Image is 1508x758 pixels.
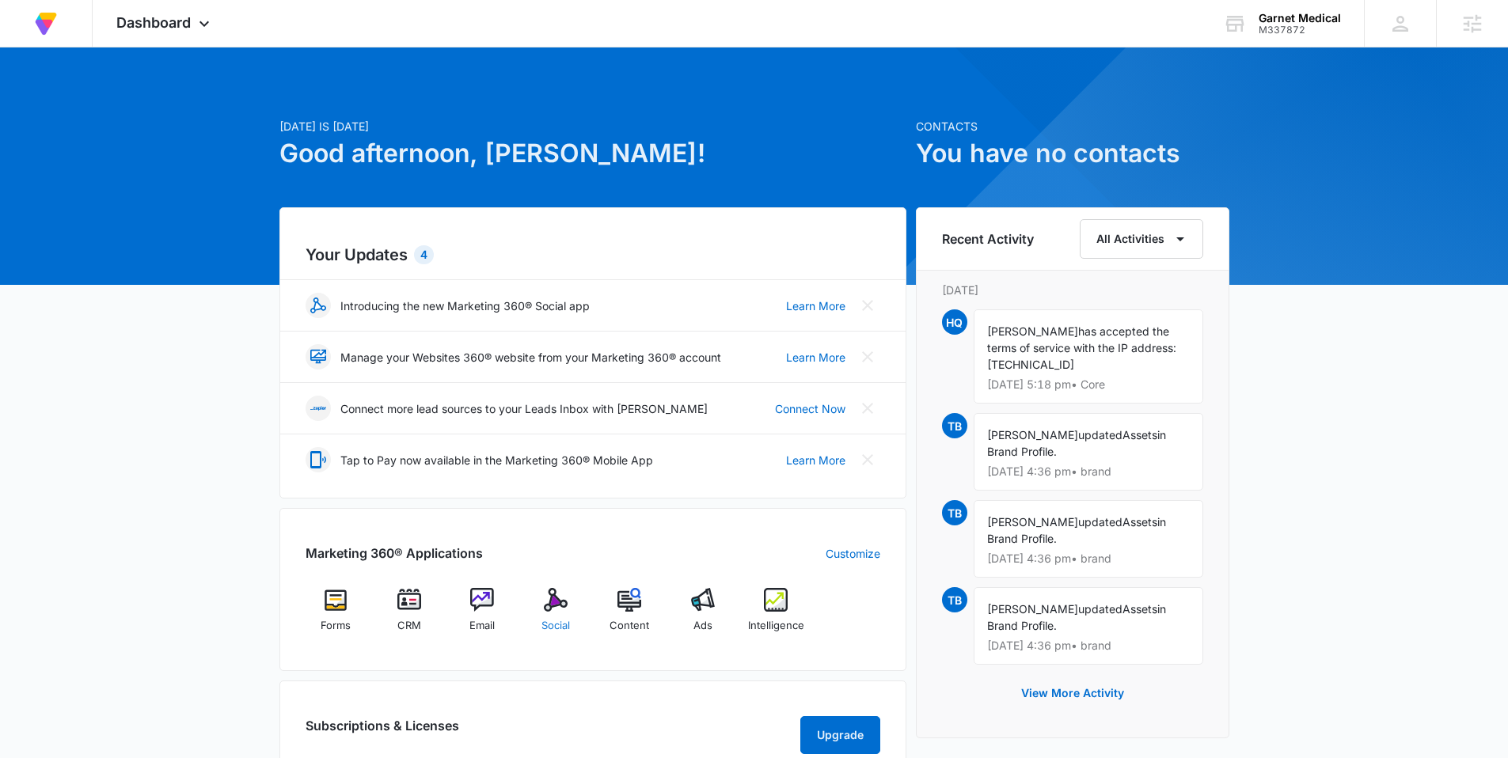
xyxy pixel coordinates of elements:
span: [TECHNICAL_ID] [987,358,1074,371]
div: account name [1259,12,1341,25]
p: [DATE] 4:36 pm • brand [987,466,1190,477]
p: [DATE] 5:18 pm • Core [987,379,1190,390]
img: Volusion [32,9,60,38]
p: [DATE] [942,282,1203,298]
span: Assets [1122,428,1157,442]
p: Introducing the new Marketing 360® Social app [340,298,590,314]
p: [DATE] 4:36 pm • brand [987,553,1190,564]
button: Close [855,396,880,421]
span: TB [942,500,967,525]
span: Forms [321,618,351,634]
button: All Activities [1080,219,1203,259]
span: CRM [397,618,421,634]
a: CRM [378,588,439,645]
a: Ads [672,588,733,645]
button: Upgrade [800,716,880,754]
span: [PERSON_NAME] [987,324,1078,338]
a: Forms [306,588,367,645]
span: Assets [1122,602,1157,616]
a: Learn More [786,349,845,366]
span: [PERSON_NAME] [987,515,1078,529]
h2: Subscriptions & Licenses [306,716,459,748]
span: has accepted the terms of service with the IP address: [987,324,1176,354]
span: updated [1078,602,1122,616]
p: Connect more lead sources to your Leads Inbox with [PERSON_NAME] [340,400,708,417]
a: Learn More [786,452,845,468]
button: Close [855,447,880,472]
h2: Marketing 360® Applications [306,544,483,563]
h1: Good afternoon, [PERSON_NAME]! [279,135,906,172]
button: Close [855,344,880,370]
a: Connect Now [775,400,845,417]
button: View More Activity [1005,674,1140,712]
a: Social [526,588,587,645]
a: Email [452,588,513,645]
span: Assets [1122,515,1157,529]
span: Ads [693,618,712,634]
h2: Your Updates [306,243,880,267]
p: Tap to Pay now available in the Marketing 360® Mobile App [340,452,653,468]
span: Content [610,618,649,634]
a: Customize [826,545,880,562]
span: [PERSON_NAME] [987,602,1078,616]
span: updated [1078,428,1122,442]
a: Intelligence [746,588,807,645]
div: 4 [414,245,434,264]
div: account id [1259,25,1341,36]
span: Email [469,618,495,634]
span: HQ [942,309,967,335]
span: updated [1078,515,1122,529]
a: Content [599,588,660,645]
span: [PERSON_NAME] [987,428,1078,442]
p: [DATE] is [DATE] [279,118,906,135]
span: TB [942,587,967,612]
h1: You have no contacts [916,135,1229,172]
p: Contacts [916,118,1229,135]
span: TB [942,413,967,438]
button: Close [855,293,880,318]
p: [DATE] 4:36 pm • brand [987,640,1190,651]
p: Manage your Websites 360® website from your Marketing 360® account [340,349,721,366]
span: Social [541,618,570,634]
span: Intelligence [748,618,804,634]
span: Dashboard [116,14,191,31]
h6: Recent Activity [942,229,1034,248]
a: Learn More [786,298,845,314]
